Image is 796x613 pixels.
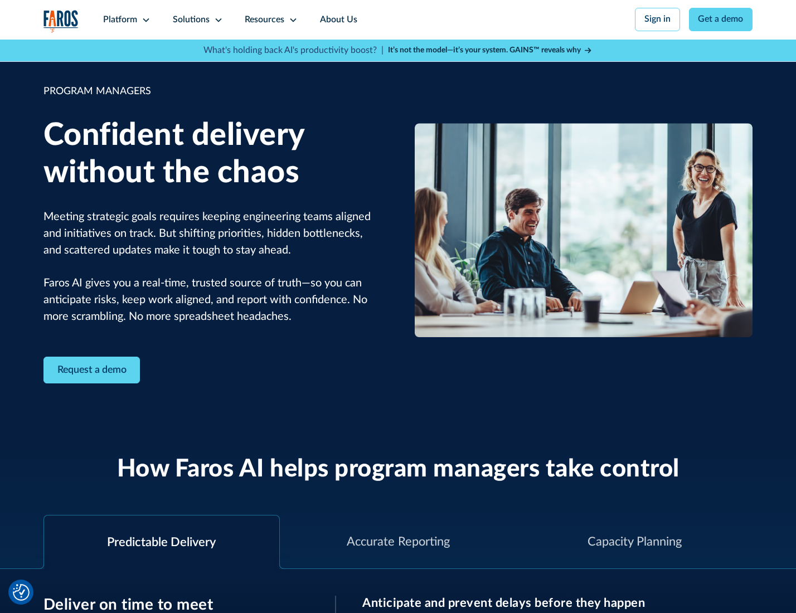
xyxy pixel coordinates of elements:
a: Get a demo [689,8,753,31]
img: Revisit consent button [13,584,30,601]
button: Cookie Settings [13,584,30,601]
div: Accurate Reporting [347,533,450,551]
strong: It’s not the model—it’s your system. GAINS™ reveals why [388,46,581,54]
img: Logo of the analytics and reporting company Faros. [43,10,79,33]
div: Predictable Delivery [107,533,216,552]
a: home [43,10,79,33]
div: Platform [103,13,137,27]
a: Contact Modal [43,357,140,384]
a: Sign in [635,8,680,31]
a: It’s not the model—it’s your system. GAINS™ reveals why [388,45,593,56]
h1: Confident delivery without the chaos [43,117,382,192]
div: Solutions [173,13,210,27]
div: Resources [245,13,284,27]
p: Meeting strategic goals requires keeping engineering teams aligned and initiatives on track. But ... [43,209,382,325]
h2: How Faros AI helps program managers take control [117,455,679,484]
p: What's holding back AI's productivity boost? | [203,44,384,57]
h3: Anticipate and prevent delays before they happen [362,596,753,610]
div: Capacity Planning [588,533,682,551]
div: PROGRAM MANAGERS [43,84,382,99]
